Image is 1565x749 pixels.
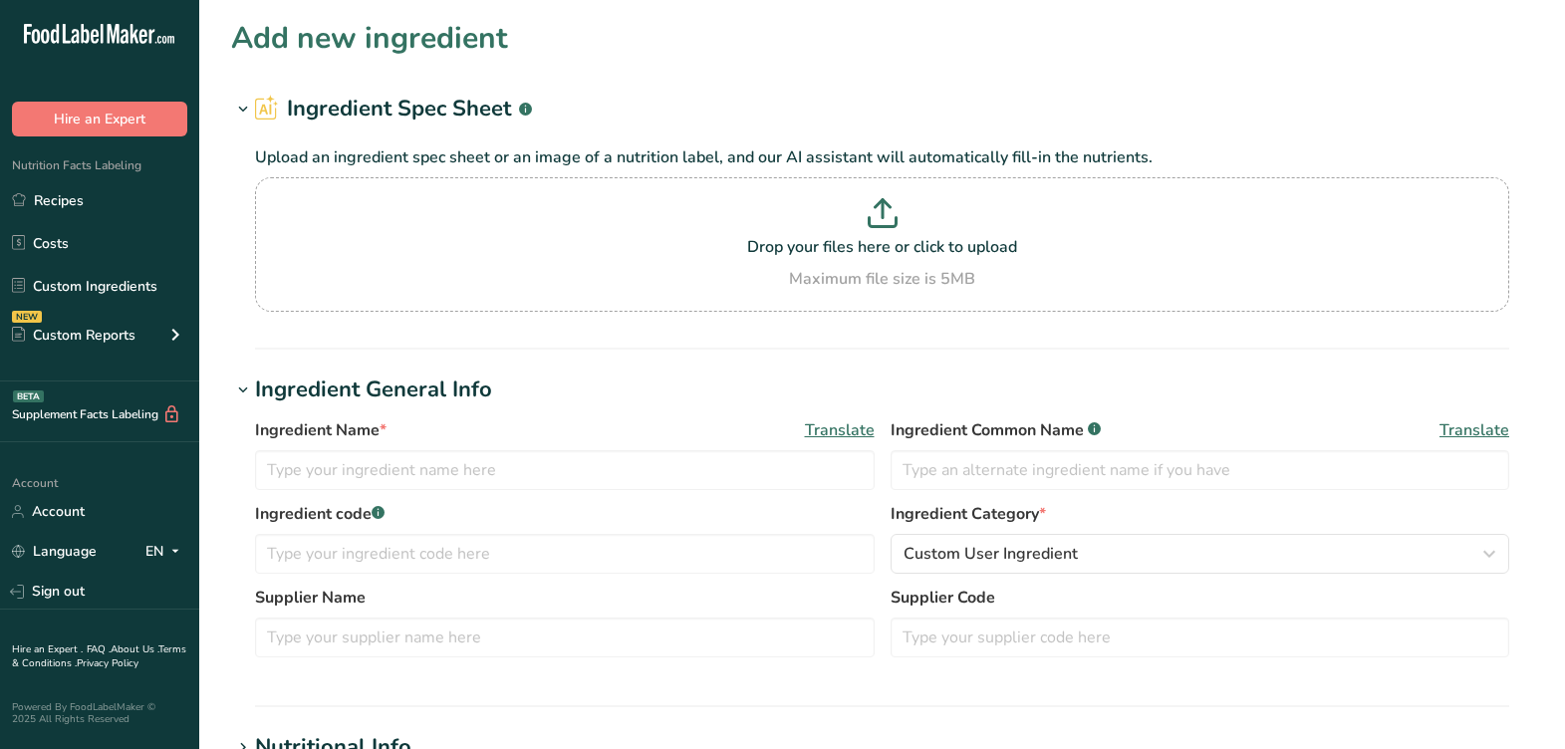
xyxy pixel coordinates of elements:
[12,642,83,656] a: Hire an Expert .
[891,534,1510,574] button: Custom User Ingredient
[891,586,1510,610] label: Supplier Code
[255,418,387,442] span: Ingredient Name
[255,450,875,490] input: Type your ingredient name here
[891,618,1510,657] input: Type your supplier code here
[255,618,875,657] input: Type your supplier name here
[255,534,875,574] input: Type your ingredient code here
[12,325,135,346] div: Custom Reports
[1497,681,1545,729] iframe: Intercom live chat
[12,642,186,670] a: Terms & Conditions .
[891,418,1101,442] span: Ingredient Common Name
[1439,418,1509,442] span: Translate
[87,642,111,656] a: FAQ .
[145,540,187,564] div: EN
[904,542,1078,566] span: Custom User Ingredient
[255,374,492,406] div: Ingredient General Info
[260,267,1504,291] div: Maximum file size is 5MB
[12,701,187,725] div: Powered By FoodLabelMaker © 2025 All Rights Reserved
[231,16,508,61] h1: Add new ingredient
[77,656,138,670] a: Privacy Policy
[255,586,875,610] label: Supplier Name
[255,502,875,526] label: Ingredient code
[111,642,158,656] a: About Us .
[260,235,1504,259] p: Drop your files here or click to upload
[255,145,1509,169] p: Upload an ingredient spec sheet or an image of a nutrition label, and our AI assistant will autom...
[891,502,1510,526] label: Ingredient Category
[805,418,875,442] span: Translate
[13,390,44,402] div: BETA
[255,93,532,125] h2: Ingredient Spec Sheet
[12,311,42,323] div: NEW
[891,450,1510,490] input: Type an alternate ingredient name if you have
[12,102,187,136] button: Hire an Expert
[12,534,97,569] a: Language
